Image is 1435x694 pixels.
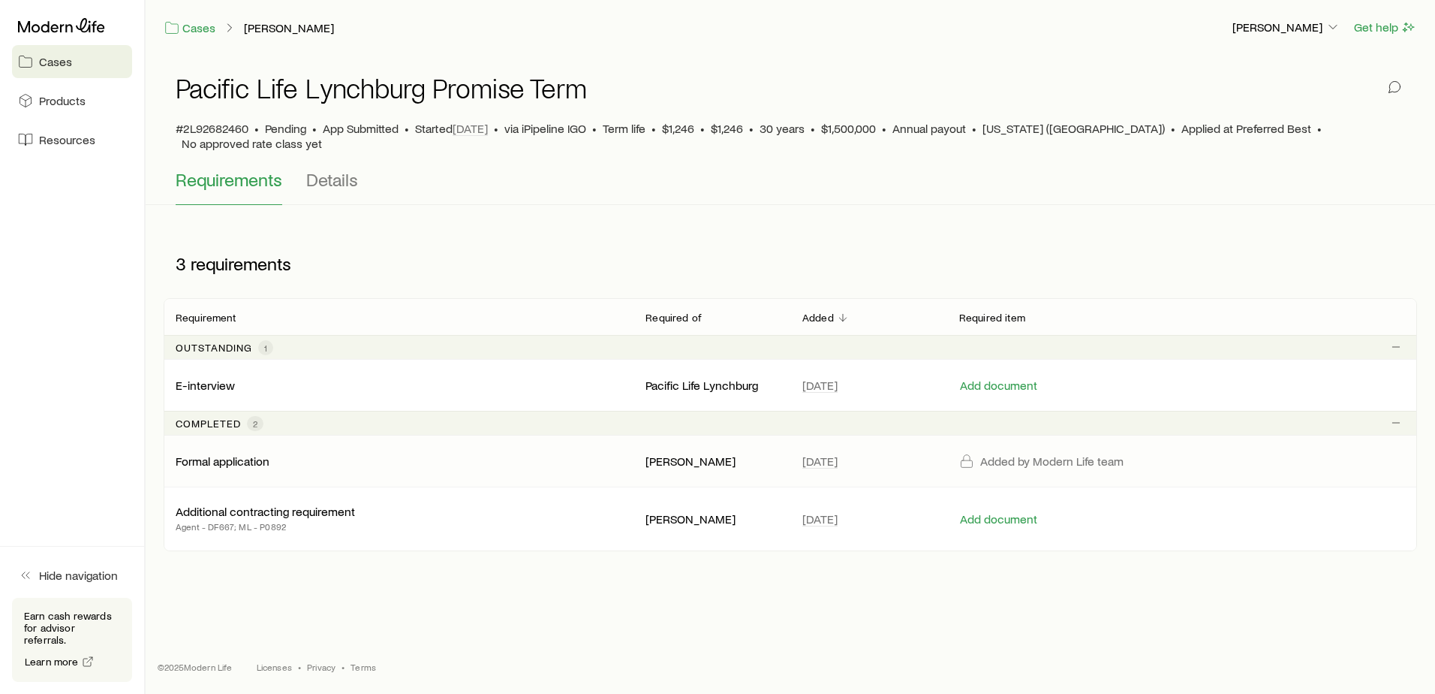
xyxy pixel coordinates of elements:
[1181,121,1311,136] span: Applied at Preferred Best
[1232,20,1340,35] p: [PERSON_NAME]
[892,121,966,136] span: Annual payout
[176,253,186,274] span: 3
[959,379,1038,393] button: Add document
[662,121,694,136] span: $1,246
[312,121,317,136] span: •
[760,121,805,136] span: 30 years
[405,121,409,136] span: •
[176,342,252,354] p: Outstanding
[176,418,241,430] p: Completed
[415,121,488,136] p: Started
[882,121,886,136] span: •
[257,661,292,673] a: Licenses
[176,378,235,393] p: E-interview
[39,54,72,69] span: Cases
[12,598,132,682] div: Earn cash rewards for advisor referrals.Learn more
[350,661,376,673] a: Terms
[12,84,132,117] a: Products
[504,121,586,136] span: via iPipeline IGO
[982,121,1165,136] span: [US_STATE] ([GEOGRAPHIC_DATA])
[264,342,267,354] span: 1
[749,121,754,136] span: •
[453,121,488,136] span: [DATE]
[243,21,335,35] a: [PERSON_NAME]
[176,519,355,534] p: Agent - DF667; ML - P0892
[645,454,778,469] p: [PERSON_NAME]
[959,312,1025,324] p: Required item
[39,132,95,147] span: Resources
[802,454,838,469] span: [DATE]
[959,512,1038,527] button: Add document
[306,169,358,190] span: Details
[39,93,86,108] span: Products
[645,511,778,527] p: [PERSON_NAME]
[176,169,282,190] span: Requirements
[176,504,355,519] p: Additional contracting requirement
[298,661,301,673] span: •
[176,169,1405,205] div: Application details tabs
[24,610,120,646] p: Earn cash rewards for advisor referrals.
[254,121,259,136] span: •
[711,121,743,136] span: $1,246
[1232,19,1341,37] button: [PERSON_NAME]
[651,121,656,136] span: •
[158,661,233,673] p: © 2025 Modern Life
[700,121,705,136] span: •
[176,312,236,324] p: Requirement
[802,312,834,324] p: Added
[1353,19,1417,36] button: Get help
[164,20,216,37] a: Cases
[821,121,876,136] span: $1,500,000
[341,661,344,673] span: •
[494,121,498,136] span: •
[645,378,778,393] p: Pacific Life Lynchburg
[972,121,976,136] span: •
[176,121,248,136] span: #2L92682460
[1317,121,1322,136] span: •
[176,454,269,469] p: Formal application
[12,45,132,78] a: Cases
[176,73,586,103] h1: Pacific Life Lynchburg Promise Term
[323,121,399,136] span: App Submitted
[182,136,322,151] span: No approved rate class yet
[811,121,815,136] span: •
[603,121,645,136] span: Term life
[802,378,838,393] span: [DATE]
[25,656,79,667] span: Learn more
[980,454,1124,469] p: Added by Modern Life team
[265,121,306,136] p: Pending
[1171,121,1175,136] span: •
[307,661,335,673] a: Privacy
[802,511,838,527] span: [DATE]
[191,253,291,274] span: requirements
[12,123,132,156] a: Resources
[592,121,597,136] span: •
[39,568,118,583] span: Hide navigation
[253,418,257,430] span: 2
[12,559,132,592] button: Hide navigation
[645,312,702,324] p: Required of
